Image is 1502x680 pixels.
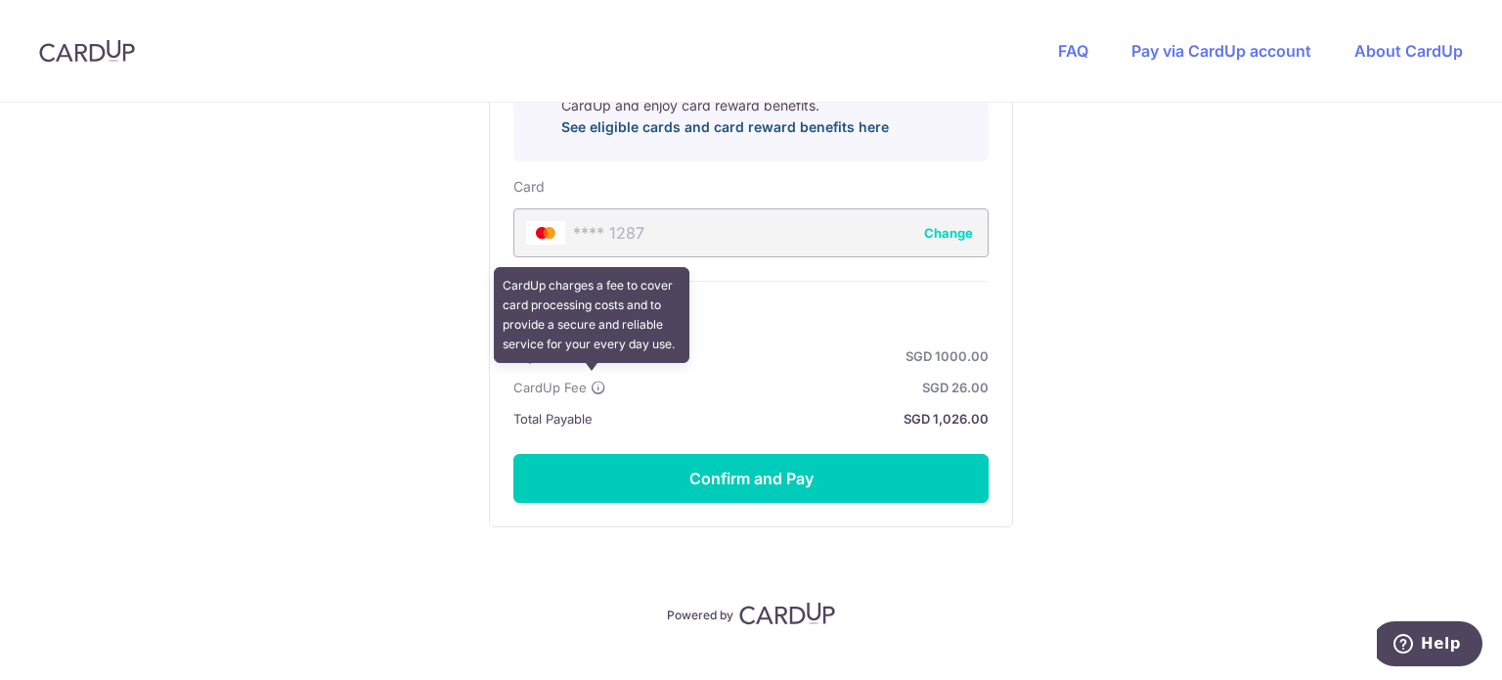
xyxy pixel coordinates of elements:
[667,604,733,623] p: Powered by
[39,39,135,63] img: CardUp
[624,344,989,368] strong: SGD 1000.00
[561,76,972,139] p: Pay with your credit card for this and other payments on CardUp and enjoy card reward benefits.
[513,454,989,503] button: Confirm and Pay
[600,407,989,431] strong: SGD 1,026.00
[513,305,989,329] h6: Summary
[561,118,889,135] a: See eligible cards and card reward benefits here
[739,602,835,625] img: CardUp
[513,407,593,431] span: Total Payable
[513,376,587,399] span: CardUp Fee
[1354,41,1463,61] a: About CardUp
[1131,41,1311,61] a: Pay via CardUp account
[494,267,689,363] div: CardUp charges a fee to cover card processing costs and to provide a secure and reliable service ...
[924,223,973,243] button: Change
[513,177,545,197] label: Card
[1058,41,1088,61] a: FAQ
[1377,621,1482,670] iframe: Opens a widget where you can find more information
[614,376,989,399] strong: SGD 26.00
